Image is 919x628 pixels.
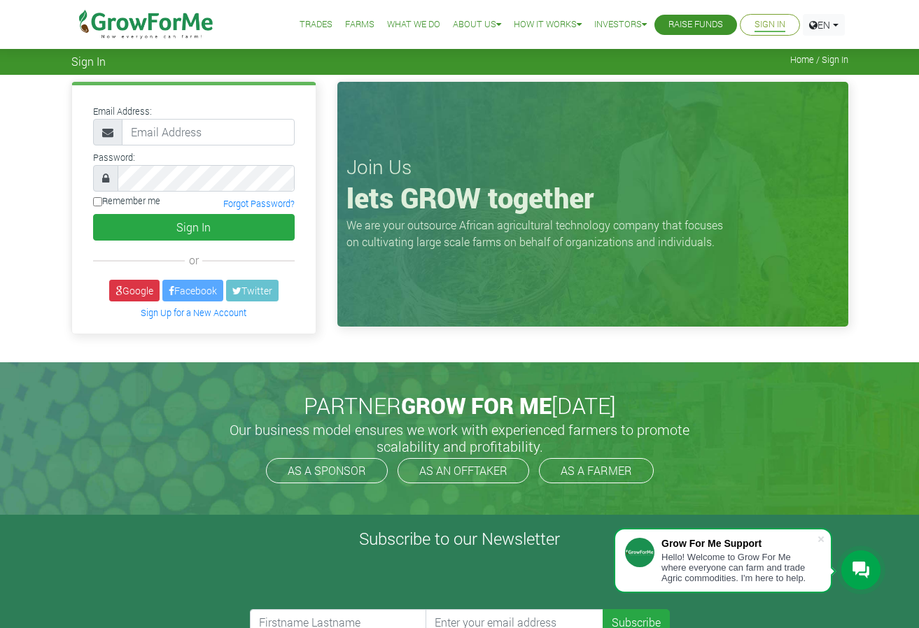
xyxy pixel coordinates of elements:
[401,390,552,420] span: GROW FOR ME
[300,17,332,32] a: Trades
[514,17,582,32] a: How it Works
[398,458,529,483] a: AS AN OFFTAKER
[453,17,501,32] a: About Us
[346,155,839,179] h3: Join Us
[668,17,723,32] a: Raise Funds
[215,421,705,455] h5: Our business model ensures we work with experienced farmers to promote scalability and profitabil...
[109,280,160,301] a: Google
[661,538,817,549] div: Grow For Me Support
[77,392,843,419] h2: PARTNER [DATE]
[346,217,731,250] p: We are your outsource African agricultural technology company that focuses on cultivating large s...
[345,17,374,32] a: Farms
[539,458,654,483] a: AS A FARMER
[93,252,295,269] div: or
[387,17,440,32] a: What We Do
[122,119,295,145] input: Email Address
[71,55,106,68] span: Sign In
[93,214,295,241] button: Sign In
[755,17,785,32] a: Sign In
[803,14,845,36] a: EN
[93,194,160,208] label: Remember me
[141,307,246,318] a: Sign Up for a New Account
[266,458,388,483] a: AS A SPONSOR
[594,17,647,32] a: Investors
[346,181,839,215] h1: lets GROW together
[17,529,902,549] h4: Subscribe to our Newsletter
[661,552,817,583] div: Hello! Welcome to Grow For Me where everyone can farm and trade Agric commodities. I'm here to help.
[93,105,152,118] label: Email Address:
[790,55,848,65] span: Home / Sign In
[223,198,295,209] a: Forgot Password?
[250,555,463,609] iframe: reCAPTCHA
[93,151,135,164] label: Password:
[93,197,102,206] input: Remember me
